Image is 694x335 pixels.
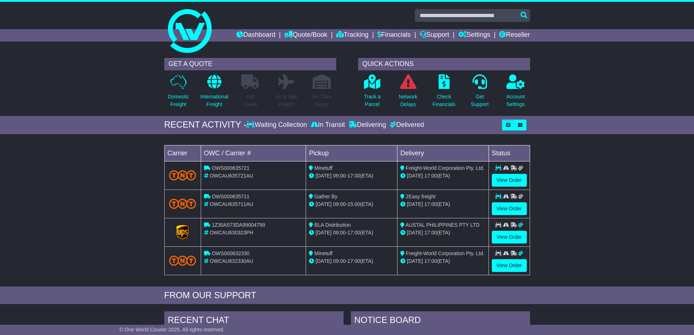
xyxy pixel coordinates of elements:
[492,174,527,187] a: View Order
[420,29,449,42] a: Support
[315,258,332,264] span: [DATE]
[164,58,336,70] div: GET A QUOTE
[167,74,189,112] a: DomesticFreight
[432,93,455,108] p: Check Financials
[309,229,394,237] div: - (ETA)
[388,121,424,129] div: Delivered
[314,194,337,199] span: Gather By
[306,145,397,161] td: Pickup
[164,311,344,331] div: RECENT CHAT
[169,170,196,180] img: TNT_Domestic.png
[284,29,327,42] a: Quote/Book
[312,93,332,108] p: Air / Sea Depot
[333,173,346,179] span: 09:00
[364,93,381,108] p: Track a Parcel
[407,258,423,264] span: [DATE]
[309,121,347,129] div: In Transit
[492,259,527,272] a: View Order
[470,74,489,112] a: GetSupport
[424,201,437,207] span: 17:00
[424,258,437,264] span: 17:00
[351,311,530,331] div: NOTICE BOARD
[200,93,228,108] p: International Freight
[407,230,423,235] span: [DATE]
[400,200,486,208] div: (ETA)
[364,74,381,112] a: Track aParcel
[406,250,485,256] span: Freight-World Corporation Pty. Ltd.
[471,93,489,108] p: Get Support
[169,256,196,265] img: TNT_Domestic.png
[406,194,436,199] span: 2Easy freight
[315,201,332,207] span: [DATE]
[164,145,201,161] td: Carrier
[348,173,360,179] span: 17:00
[506,74,525,112] a: AccountSettings
[432,74,456,112] a: CheckFinancials
[458,29,490,42] a: Settings
[315,230,332,235] span: [DATE]
[424,173,437,179] span: 17:00
[489,145,530,161] td: Status
[309,200,394,208] div: - (ETA)
[119,327,225,332] span: © One World Courier 2025. All rights reserved.
[400,257,486,265] div: (ETA)
[405,222,479,228] span: AUSTAL PHILIPPINES PTY LTD
[347,121,388,129] div: Delivering
[176,225,189,239] img: GetCarrierServiceLogo
[275,93,297,108] p: Air & Sea Freight
[399,93,417,108] p: Network Delays
[377,29,411,42] a: Financials
[212,222,265,228] span: 1Z30A573DA99004799
[400,172,486,180] div: (ETA)
[333,230,346,235] span: 09:00
[314,165,333,171] span: Minetuff
[348,230,360,235] span: 17:00
[164,290,530,301] div: FROM OUR SUPPORT
[400,229,486,237] div: (ETA)
[492,231,527,244] a: View Order
[358,58,530,70] div: QUICK ACTIONS
[236,29,275,42] a: Dashboard
[164,120,247,130] div: RECENT ACTIVITY -
[398,74,417,112] a: NetworkDelays
[309,257,394,265] div: - (ETA)
[241,93,259,108] p: Full Loads
[169,199,196,209] img: TNT_Domestic.png
[209,201,253,207] span: OWCAU635711AU
[209,258,253,264] span: OWCAU632330AU
[406,165,485,171] span: Freight-World Corporation Pty. Ltd.
[314,250,333,256] span: Minetuff
[246,121,309,129] div: Waiting Collection
[348,258,360,264] span: 17:00
[407,201,423,207] span: [DATE]
[506,93,525,108] p: Account Settings
[212,194,250,199] span: OWS000635711
[407,173,423,179] span: [DATE]
[492,202,527,215] a: View Order
[314,222,351,228] span: BLA Distribution
[315,173,332,179] span: [DATE]
[212,250,250,256] span: OWS000632330
[201,145,306,161] td: OWC / Carrier #
[333,258,346,264] span: 09:00
[397,145,489,161] td: Delivery
[499,29,530,42] a: Reseller
[168,93,189,108] p: Domestic Freight
[212,165,250,171] span: OWS000635721
[336,29,368,42] a: Tracking
[209,230,253,235] span: OWCAU630323PH
[209,173,253,179] span: OWCAU635721AU
[348,201,360,207] span: 15:00
[424,230,437,235] span: 17:00
[309,172,394,180] div: - (ETA)
[200,74,229,112] a: InternationalFreight
[333,201,346,207] span: 09:00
